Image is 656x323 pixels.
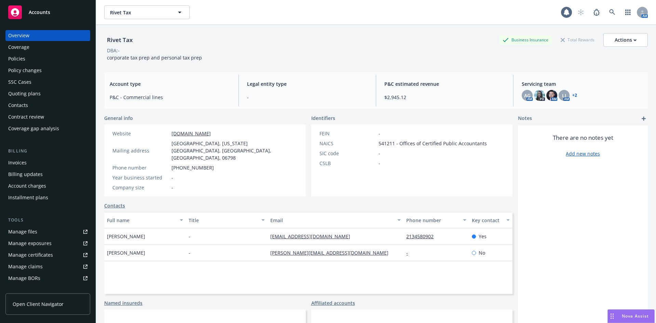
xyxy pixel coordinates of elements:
span: Yes [479,233,487,240]
div: Summary of insurance [8,284,60,295]
a: Affiliated accounts [311,299,355,307]
a: add [640,115,648,123]
a: Manage certificates [5,250,90,260]
div: Key contact [472,217,502,224]
a: Manage files [5,226,90,237]
button: Actions [603,33,648,47]
div: Coverage gap analysis [8,123,59,134]
span: - [189,249,190,256]
span: Identifiers [311,115,335,122]
a: Policies [5,53,90,64]
div: Manage certificates [8,250,53,260]
button: Full name [104,212,186,228]
a: - [406,250,413,256]
span: - [172,174,173,181]
div: Policies [8,53,25,64]
button: Email [268,212,404,228]
div: Website [112,130,169,137]
span: Account type [110,80,230,88]
a: [PERSON_NAME][EMAIL_ADDRESS][DOMAIN_NAME] [270,250,394,256]
a: Billing updates [5,169,90,180]
div: Manage BORs [8,273,40,284]
div: Contract review [8,111,44,122]
span: - [247,94,368,101]
span: Notes [518,115,532,123]
div: DBA: - [107,47,120,54]
div: Overview [8,30,29,41]
div: Full name [107,217,176,224]
a: Start snowing [574,5,588,19]
a: Contract review [5,111,90,122]
a: Policy changes [5,65,90,76]
a: +2 [572,93,577,97]
a: Contacts [5,100,90,111]
span: AG [524,92,531,99]
span: - [379,130,380,137]
span: [PERSON_NAME] [107,249,145,256]
span: There are no notes yet [553,134,613,142]
button: Title [186,212,268,228]
a: Add new notes [566,150,600,157]
span: [PERSON_NAME] [107,233,145,240]
span: corporate tax prep and personal tax prep [107,54,202,61]
div: Manage files [8,226,37,237]
span: LI [562,92,566,99]
div: Rivet Tax [104,36,135,44]
div: Policy changes [8,65,42,76]
span: [PHONE_NUMBER] [172,164,214,171]
a: Coverage [5,42,90,53]
div: CSLB [319,160,376,167]
a: [EMAIL_ADDRESS][DOMAIN_NAME] [270,233,356,240]
span: No [479,249,485,256]
div: FEIN [319,130,376,137]
a: Accounts [5,3,90,22]
a: Overview [5,30,90,41]
div: SIC code [319,150,376,157]
div: Email [270,217,393,224]
div: Account charges [8,180,46,191]
img: photo [546,90,557,101]
span: P&C - Commercial lines [110,94,230,101]
a: Invoices [5,157,90,168]
a: Manage BORs [5,273,90,284]
button: Nova Assist [607,309,655,323]
a: Account charges [5,180,90,191]
button: Phone number [404,212,469,228]
div: Tools [5,217,90,224]
span: P&C estimated revenue [384,80,505,88]
span: - [379,150,380,157]
span: [GEOGRAPHIC_DATA], [US_STATE] [GEOGRAPHIC_DATA], [GEOGRAPHIC_DATA], [GEOGRAPHIC_DATA], 06798 [172,140,298,161]
a: Switch app [621,5,635,19]
img: photo [534,90,545,101]
div: Quoting plans [8,88,41,99]
div: Billing [5,148,90,154]
a: Named insureds [104,299,142,307]
a: Report a Bug [590,5,603,19]
a: Summary of insurance [5,284,90,295]
a: Quoting plans [5,88,90,99]
div: Actions [615,33,637,46]
span: Open Client Navigator [13,300,64,308]
span: Rivet Tax [110,9,169,16]
span: Nova Assist [622,313,649,319]
a: [DOMAIN_NAME] [172,130,211,137]
a: Contacts [104,202,125,209]
div: NAICS [319,140,376,147]
a: Search [605,5,619,19]
div: Drag to move [608,310,616,323]
span: General info [104,115,133,122]
button: Rivet Tax [104,5,190,19]
a: SSC Cases [5,77,90,88]
span: Accounts [29,10,50,15]
span: - [189,233,190,240]
div: Invoices [8,157,27,168]
div: Year business started [112,174,169,181]
a: Coverage gap analysis [5,123,90,134]
div: SSC Cases [8,77,31,88]
span: - [172,184,173,191]
div: Coverage [8,42,29,53]
a: 2134580902 [406,233,439,240]
div: Phone number [112,164,169,171]
div: Business Insurance [499,36,552,44]
div: Contacts [8,100,28,111]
